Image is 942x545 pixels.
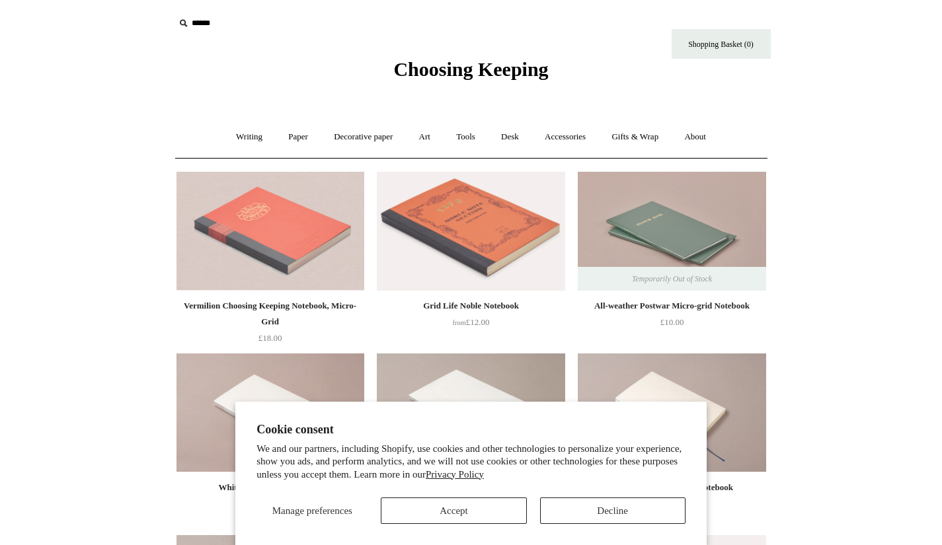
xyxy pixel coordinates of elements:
[540,497,686,524] button: Decline
[377,353,565,472] img: White MD A5 Notebook
[407,120,442,155] a: Art
[180,480,361,495] div: White MD Pocket Notebook
[177,353,364,472] a: White MD Pocket Notebook White MD Pocket Notebook
[177,298,364,352] a: Vermilion Choosing Keeping Notebook, Micro-Grid £18.00
[444,120,487,155] a: Tools
[578,353,765,472] img: White MD Pocket Slim Notebook
[177,480,364,534] a: White MD Pocket Notebook from£3.00
[578,298,765,352] a: All-weather Postwar Micro-grid Notebook £10.00
[377,172,565,291] img: Grid Life Noble Notebook
[426,469,484,480] a: Privacy Policy
[453,317,490,327] span: £12.00
[322,120,405,155] a: Decorative paper
[377,353,565,472] a: White MD A5 Notebook White MD A5 Notebook
[581,298,762,314] div: All-weather Postwar Micro-grid Notebook
[272,505,352,516] span: Manage preferences
[578,172,765,291] a: All-weather Postwar Micro-grid Notebook All-weather Postwar Micro-grid Notebook Temporarily Out o...
[660,317,684,327] span: £10.00
[672,120,718,155] a: About
[393,69,548,78] a: Choosing Keeping
[672,29,771,59] a: Shopping Basket (0)
[224,120,274,155] a: Writing
[393,58,548,80] span: Choosing Keeping
[619,267,725,291] span: Temporarily Out of Stock
[600,120,670,155] a: Gifts & Wrap
[258,333,282,343] span: £18.00
[177,353,364,472] img: White MD Pocket Notebook
[380,298,561,314] div: Grid Life Noble Notebook
[453,319,466,326] span: from
[180,298,361,330] div: Vermilion Choosing Keeping Notebook, Micro-Grid
[256,443,686,482] p: We and our partners, including Shopify, use cookies and other technologies to personalize your ex...
[256,497,368,524] button: Manage preferences
[377,172,565,291] a: Grid Life Noble Notebook Grid Life Noble Notebook
[533,120,598,155] a: Accessories
[276,120,320,155] a: Paper
[489,120,531,155] a: Desk
[377,298,565,352] a: Grid Life Noble Notebook from£12.00
[578,172,765,291] img: All-weather Postwar Micro-grid Notebook
[177,172,364,291] img: Vermilion Choosing Keeping Notebook, Micro-Grid
[256,423,686,437] h2: Cookie consent
[177,172,364,291] a: Vermilion Choosing Keeping Notebook, Micro-Grid Vermilion Choosing Keeping Notebook, Micro-Grid
[381,497,526,524] button: Accept
[578,353,765,472] a: White MD Pocket Slim Notebook White MD Pocket Slim Notebook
